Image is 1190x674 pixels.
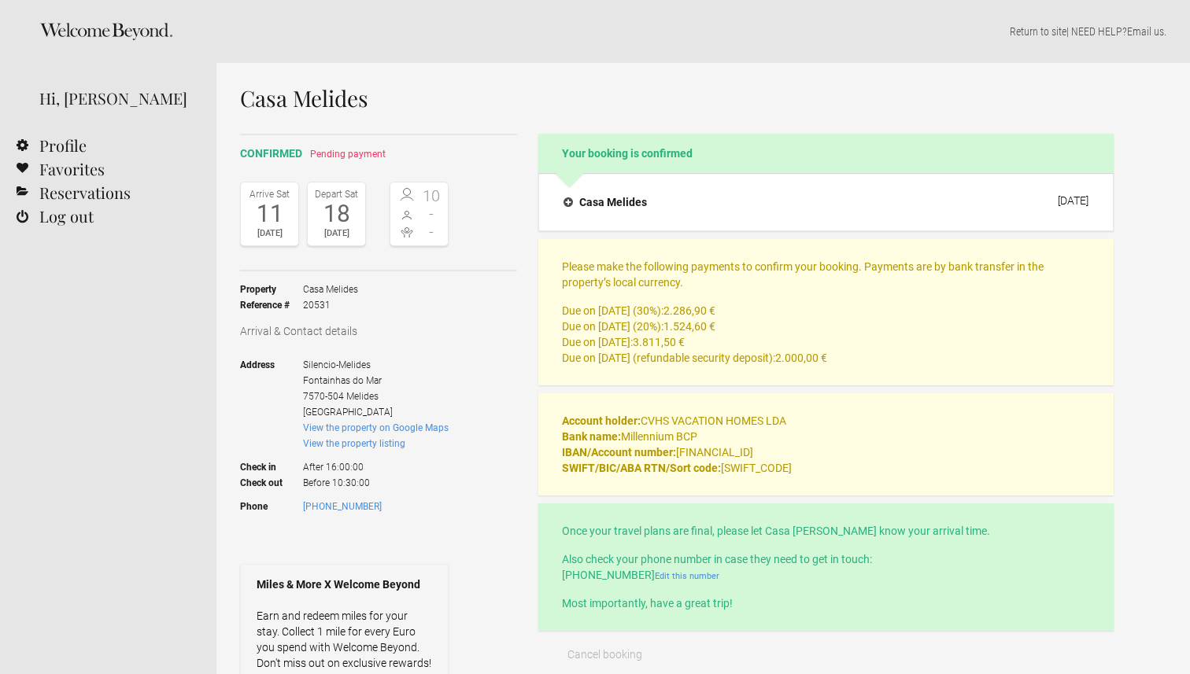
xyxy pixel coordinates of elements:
p: Also check your phone number in case they need to get in touch: [PHONE_NUMBER] [562,551,1090,583]
span: 20531 [303,297,358,313]
strong: Property [240,282,303,297]
h2: Your booking is confirmed [538,134,1114,173]
h3: Arrival & Contact details [240,323,517,339]
a: Earn and redeem miles for your stay. Collect 1 mile for every Euro you spend with Welcome Beyond.... [257,610,431,669]
span: - [419,206,445,222]
button: Casa Melides [DATE] [551,186,1101,219]
p: Once your travel plans are final, please let Casa [PERSON_NAME] know your arrival time. [562,523,1090,539]
p: Most importantly, have a great trip! [562,595,1090,611]
span: Cancel booking [567,648,642,661]
strong: Phone [240,499,303,514]
span: Pending payment [310,149,386,160]
strong: IBAN/Account number: [562,446,676,459]
a: View the property listing [303,438,405,449]
span: Melides [346,391,379,402]
span: Before 10:30:00 [303,475,449,491]
strong: Account holder: [562,414,641,427]
div: 18 [312,202,361,226]
strong: Reference # [240,297,303,313]
strong: Check in [240,451,303,475]
strong: Address [240,357,303,420]
div: Hi, [PERSON_NAME] [39,87,193,110]
h2: confirmed [240,145,517,162]
a: Edit this number [655,571,719,581]
span: - [419,224,445,240]
div: [DATE] [312,226,361,241]
div: Depart Sat [312,186,361,202]
span: Casa Melides [303,282,358,297]
span: 10 [419,188,445,204]
button: Cancel booking [538,639,671,670]
p: Please make the following payments to confirm your booking. Payments are by bank transfer in the ... [562,259,1090,290]
div: 11 [245,202,294,226]
a: View the property on Google Maps [303,422,449,433]
a: Email us [1127,25,1164,38]
span: Fontainhas do Mar [303,375,382,386]
p: Due on [DATE] (30%): Due on [DATE] (20%): Due on [DATE]: Due on [DATE] (refundable security depos... [562,303,1090,366]
flynt-currency: 2.286,90 € [663,304,715,317]
flynt-currency: 3.811,50 € [633,336,685,348]
h1: Casa Melides [240,87,1114,110]
strong: SWIFT/BIC/ABA RTN/Sort code: [562,462,721,474]
div: [DATE] [1058,194,1088,207]
flynt-currency: 2.000,00 € [775,352,827,364]
h4: Casa Melides [564,194,647,210]
strong: Check out [240,475,303,491]
flynt-currency: 1.524,60 € [663,320,715,333]
strong: Bank name: [562,430,621,443]
div: [DATE] [245,226,294,241]
a: Return to site [1010,25,1066,38]
span: After 16:00:00 [303,451,449,475]
a: [PHONE_NUMBER] [303,501,382,512]
span: Silencio-Melides [303,359,371,370]
p: | NEED HELP? . [240,24,1166,39]
span: [GEOGRAPHIC_DATA] [303,407,393,418]
span: 7570-504 [303,391,344,402]
p: CVHS VACATION HOMES LDA Millennium BCP [FINANCIAL_ID] [SWIFT_CODE] [562,413,1090,476]
div: Arrive Sat [245,186,294,202]
strong: Miles & More X Welcome Beyond [257,576,432,592]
